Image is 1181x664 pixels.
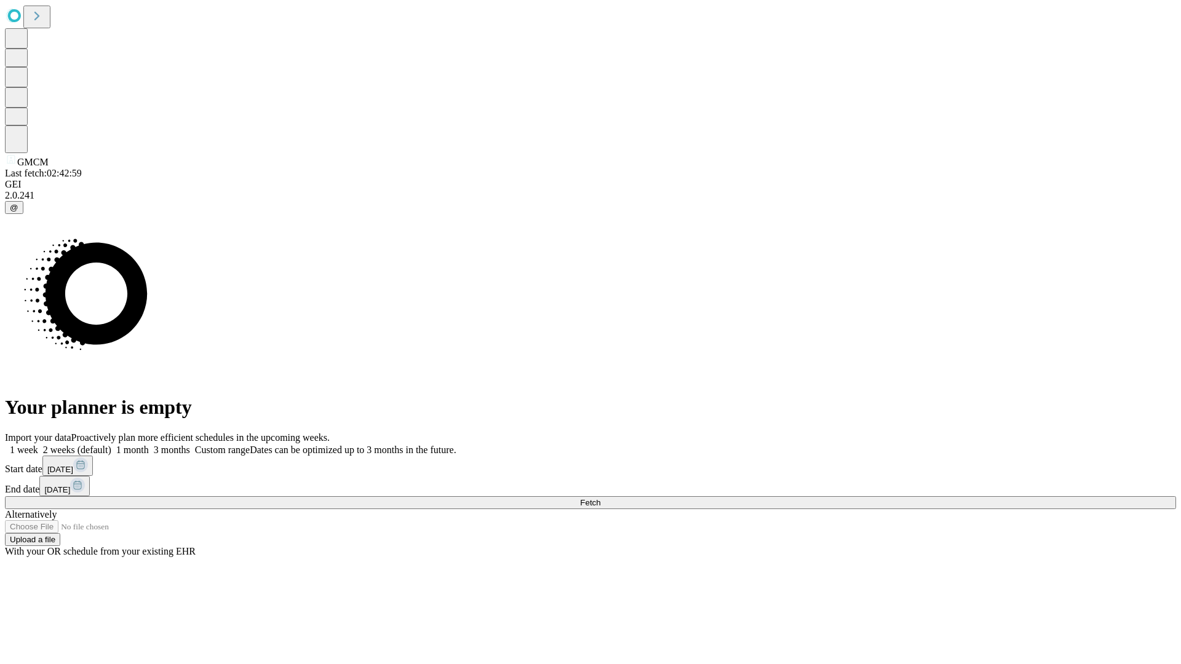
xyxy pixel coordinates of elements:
[71,432,330,443] span: Proactively plan more efficient schedules in the upcoming weeks.
[5,496,1176,509] button: Fetch
[5,201,23,214] button: @
[5,168,82,178] span: Last fetch: 02:42:59
[154,445,190,455] span: 3 months
[580,498,600,507] span: Fetch
[10,203,18,212] span: @
[44,485,70,494] span: [DATE]
[5,476,1176,496] div: End date
[10,445,38,455] span: 1 week
[47,465,73,474] span: [DATE]
[43,445,111,455] span: 2 weeks (default)
[42,456,93,476] button: [DATE]
[39,476,90,496] button: [DATE]
[116,445,149,455] span: 1 month
[5,546,196,556] span: With your OR schedule from your existing EHR
[5,190,1176,201] div: 2.0.241
[5,396,1176,419] h1: Your planner is empty
[5,432,71,443] span: Import your data
[5,533,60,546] button: Upload a file
[17,157,49,167] span: GMCM
[5,179,1176,190] div: GEI
[250,445,456,455] span: Dates can be optimized up to 3 months in the future.
[5,456,1176,476] div: Start date
[5,509,57,520] span: Alternatively
[195,445,250,455] span: Custom range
